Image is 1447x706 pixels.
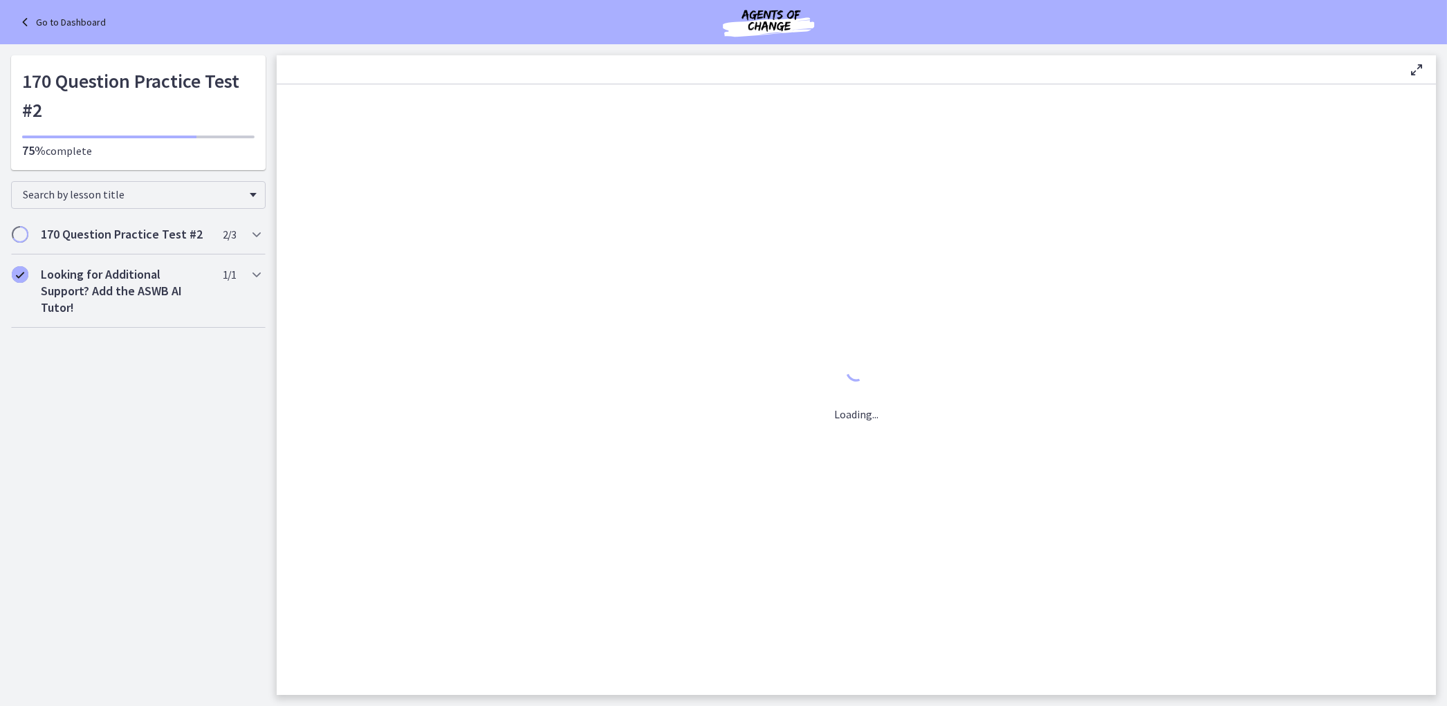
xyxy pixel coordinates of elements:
img: Agents of Change [685,6,851,39]
h1: 170 Question Practice Test #2 [22,66,255,124]
div: Search by lesson title [11,181,266,209]
span: 1 / 1 [223,266,236,283]
i: Completed [12,266,28,283]
h2: 170 Question Practice Test #2 [41,226,210,243]
h2: Looking for Additional Support? Add the ASWB AI Tutor! [41,266,210,316]
span: 2 / 3 [223,226,236,243]
p: Loading... [834,406,878,422]
div: 1 [834,357,878,389]
span: Search by lesson title [23,187,243,201]
p: complete [22,142,255,159]
a: Go to Dashboard [17,14,106,30]
span: 75% [22,142,46,158]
